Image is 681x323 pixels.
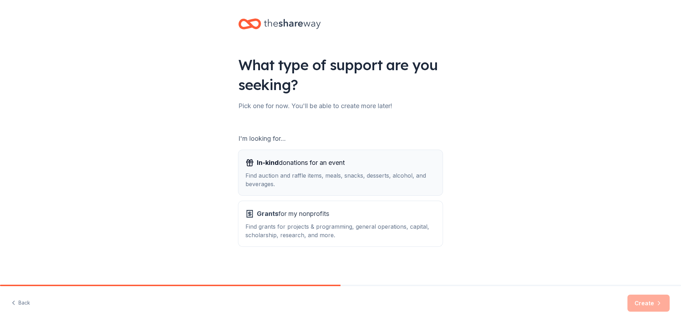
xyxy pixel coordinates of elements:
button: Back [11,296,30,311]
div: Find auction and raffle items, meals, snacks, desserts, alcohol, and beverages. [245,171,436,188]
span: Grants [257,210,278,217]
div: Pick one for now. You'll be able to create more later! [238,100,443,112]
span: donations for an event [257,157,345,168]
button: In-kinddonations for an eventFind auction and raffle items, meals, snacks, desserts, alcohol, and... [238,150,443,195]
button: Grantsfor my nonprofitsFind grants for projects & programming, general operations, capital, schol... [238,201,443,246]
div: Find grants for projects & programming, general operations, capital, scholarship, research, and m... [245,222,436,239]
div: What type of support are you seeking? [238,55,443,95]
span: for my nonprofits [257,208,329,219]
span: In-kind [257,159,279,166]
div: I'm looking for... [238,133,443,144]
